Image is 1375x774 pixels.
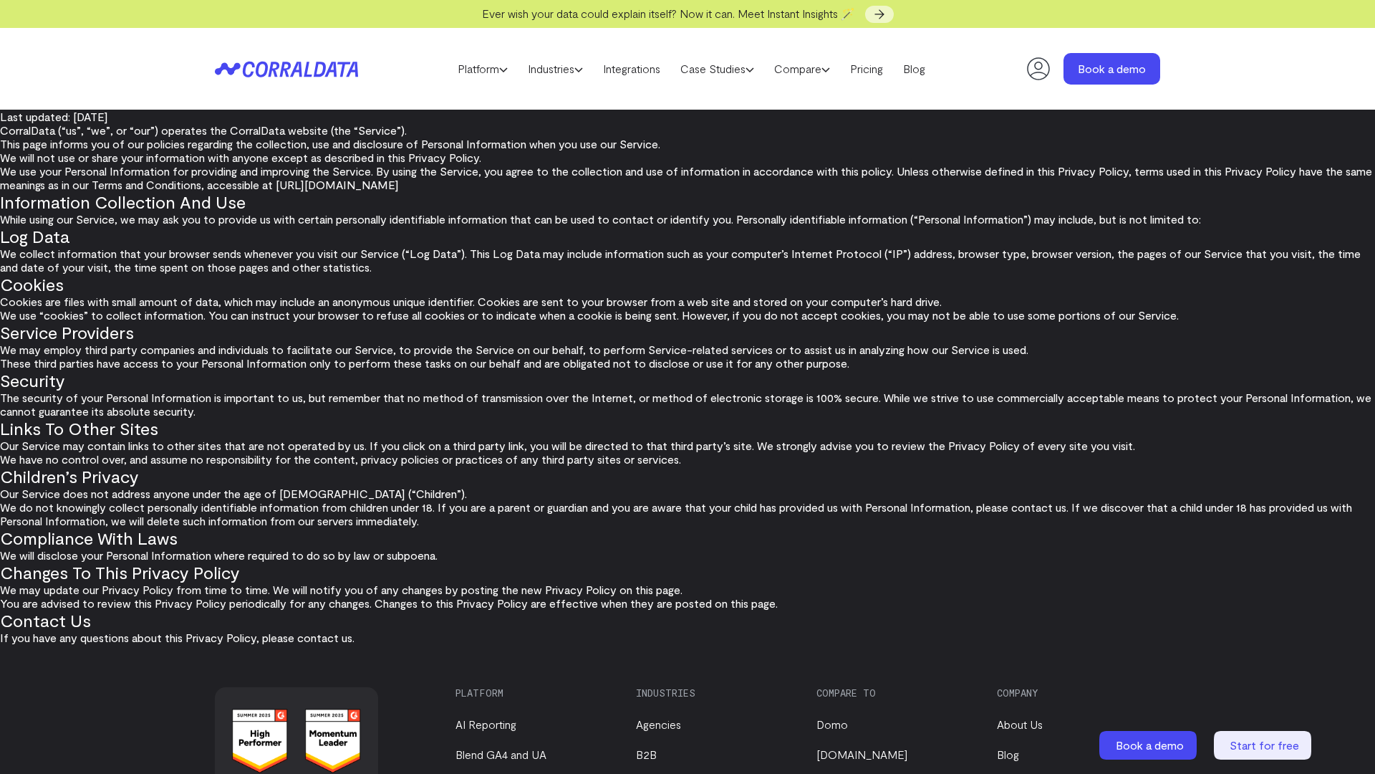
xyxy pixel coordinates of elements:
[1116,738,1184,752] span: Book a demo
[816,747,907,761] a: [DOMAIN_NAME]
[518,58,593,80] a: Industries
[1214,731,1314,760] a: Start for free
[1230,738,1299,752] span: Start for free
[893,58,935,80] a: Blog
[997,717,1043,731] a: About Us
[997,687,1153,699] h3: Company
[593,58,670,80] a: Integrations
[840,58,893,80] a: Pricing
[482,6,855,20] span: Ever wish your data could explain itself? Now it can. Meet Instant Insights 🪄
[997,747,1019,761] a: Blog
[455,717,516,731] a: AI Reporting
[448,58,518,80] a: Platform
[455,687,612,699] h3: Platform
[455,747,546,761] a: Blend GA4 and UA
[816,717,848,731] a: Domo
[1063,53,1160,85] a: Book a demo
[636,687,792,699] h3: Industries
[816,687,973,699] h3: Compare to
[670,58,764,80] a: Case Studies
[636,717,681,731] a: Agencies
[1099,731,1200,760] a: Book a demo
[636,747,657,761] a: B2B
[764,58,840,80] a: Compare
